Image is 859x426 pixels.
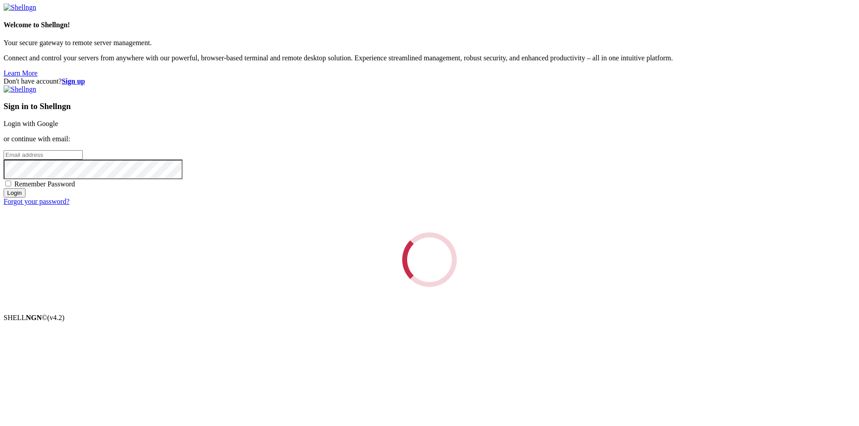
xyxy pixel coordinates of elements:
[4,135,855,143] p: or continue with email:
[4,4,36,12] img: Shellngn
[4,77,855,85] div: Don't have account?
[5,181,11,186] input: Remember Password
[402,232,457,287] div: Loading...
[4,39,855,47] p: Your secure gateway to remote server management.
[4,120,58,127] a: Login with Google
[47,314,65,321] span: 4.2.0
[26,314,42,321] b: NGN
[4,101,855,111] h3: Sign in to Shellngn
[4,69,38,77] a: Learn More
[62,77,85,85] a: Sign up
[4,198,69,205] a: Forgot your password?
[4,54,855,62] p: Connect and control your servers from anywhere with our powerful, browser-based terminal and remo...
[4,150,83,160] input: Email address
[14,180,75,188] span: Remember Password
[4,85,36,93] img: Shellngn
[4,314,64,321] span: SHELL ©
[4,21,855,29] h4: Welcome to Shellngn!
[4,188,26,198] input: Login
